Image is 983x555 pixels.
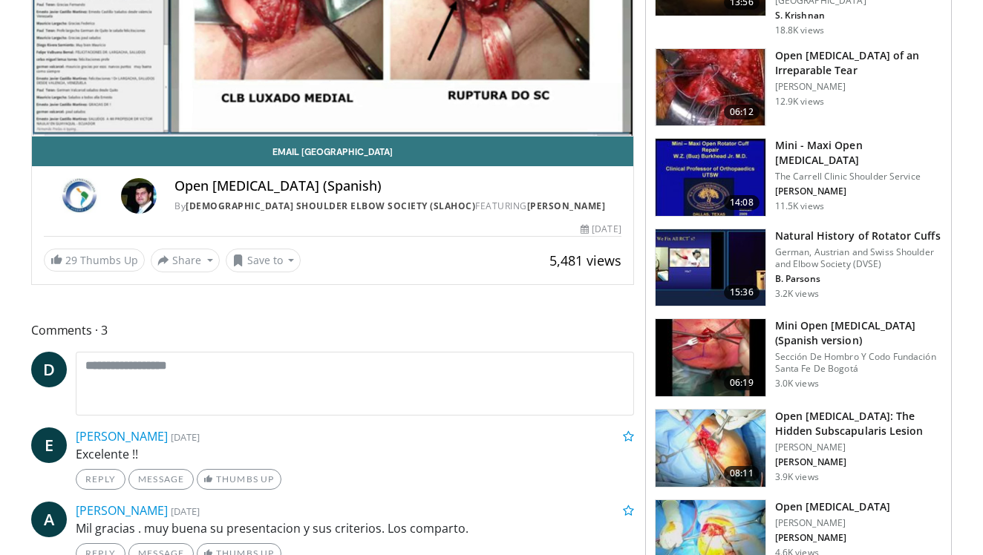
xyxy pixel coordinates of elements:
[527,200,606,212] a: [PERSON_NAME]
[174,178,621,194] h4: Open [MEDICAL_DATA] (Spanish)
[724,285,760,300] span: 15:36
[775,288,819,300] p: 3.2K views
[775,138,942,168] h3: Mini - Maxi Open [MEDICAL_DATA]
[32,137,633,166] a: Email [GEOGRAPHIC_DATA]
[656,139,765,216] img: 641400_3.png.150x105_q85_crop-smart_upscale.jpg
[724,375,760,390] span: 06:19
[724,466,760,481] span: 08:11
[775,24,824,36] p: 18.8K views
[171,430,200,444] small: [DATE]
[186,200,475,212] a: [DEMOGRAPHIC_DATA] Shoulder Elbow Society (SLAHOC)
[775,229,942,243] h3: Natural History of Rotator Cuffs
[775,246,942,270] p: German, Austrian and Swiss Shoulder and Elbow Society (DVSE)
[775,81,942,93] p: [PERSON_NAME]
[775,378,819,390] p: 3.0K views
[775,517,890,529] p: [PERSON_NAME]
[655,229,942,307] a: 15:36 Natural History of Rotator Cuffs German, Austrian and Swiss Shoulder and Elbow Society (DVS...
[655,409,942,487] a: 08:11 Open [MEDICAL_DATA]: The Hidden Subscapularis Lesion [PERSON_NAME] [PERSON_NAME] 3.9K views
[656,319,765,396] img: 4b74b877-a063-4fd4-ab23-62af04ebf0f7.150x105_q85_crop-smart_upscale.jpg
[655,318,942,397] a: 06:19 Mini Open [MEDICAL_DATA] (Spanish version) Sección De Hombro Y Codo Fundación Santa Fe De B...
[656,49,765,126] img: 209603_3.png.150x105_q85_crop-smart_upscale.jpg
[775,48,942,78] h3: Open [MEDICAL_DATA] of an Irreparable Tear
[65,253,77,267] span: 29
[44,178,115,214] img: Latin American Shoulder Elbow Society (SLAHOC)
[656,410,765,487] img: 552e2cb7-426e-40ba-8f2f-54dbf7de7560.150x105_q85_crop-smart_upscale.jpg
[775,10,942,22] p: S. Krishnan
[775,456,942,468] p: [PERSON_NAME]
[174,200,621,213] div: By FEATURING
[226,249,301,272] button: Save to
[775,200,824,212] p: 11.5K views
[775,185,942,197] p: [PERSON_NAME]
[151,249,220,272] button: Share
[197,469,281,490] a: Thumbs Up
[128,469,194,490] a: Message
[581,223,621,236] div: [DATE]
[775,273,942,285] p: B. Parsons
[31,321,634,340] span: Comments 3
[76,519,634,537] p: Mil gracias . muy buena su presentacion y sus criterios. Los comparto.
[775,471,819,483] p: 3.9K views
[656,229,765,306] img: f874adeb-07f7-4151-b612-26ed1aef66e4.150x105_q85_crop-smart_upscale.jpg
[171,505,200,518] small: [DATE]
[775,441,942,453] p: [PERSON_NAME]
[655,138,942,217] a: 14:08 Mini - Maxi Open [MEDICAL_DATA] The Carrell Clinic Shoulder Service [PERSON_NAME] 11.5K views
[775,318,942,348] h3: Mini Open [MEDICAL_DATA] (Spanish version)
[76,469,125,490] a: Reply
[121,178,157,214] img: Avatar
[31,352,67,387] a: D
[775,532,890,544] p: [PERSON_NAME]
[655,48,942,127] a: 06:12 Open [MEDICAL_DATA] of an Irreparable Tear [PERSON_NAME] 12.9K views
[76,428,168,444] a: [PERSON_NAME]
[724,105,760,119] span: 06:12
[724,195,760,210] span: 14:08
[31,427,67,463] a: E
[775,171,942,183] p: The Carrell Clinic Shoulder Service
[76,502,168,519] a: [PERSON_NAME]
[549,252,621,269] span: 5,481 views
[775,96,824,108] p: 12.9K views
[44,249,145,272] a: 29 Thumbs Up
[775,351,942,375] p: Sección De Hombro Y Codo Fundación Santa Fe De Bogotá
[76,445,634,463] p: Excelente !!
[775,409,942,439] h3: Open [MEDICAL_DATA]: The Hidden Subscapularis Lesion
[31,502,67,537] a: A
[775,499,890,514] h3: Open [MEDICAL_DATA]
